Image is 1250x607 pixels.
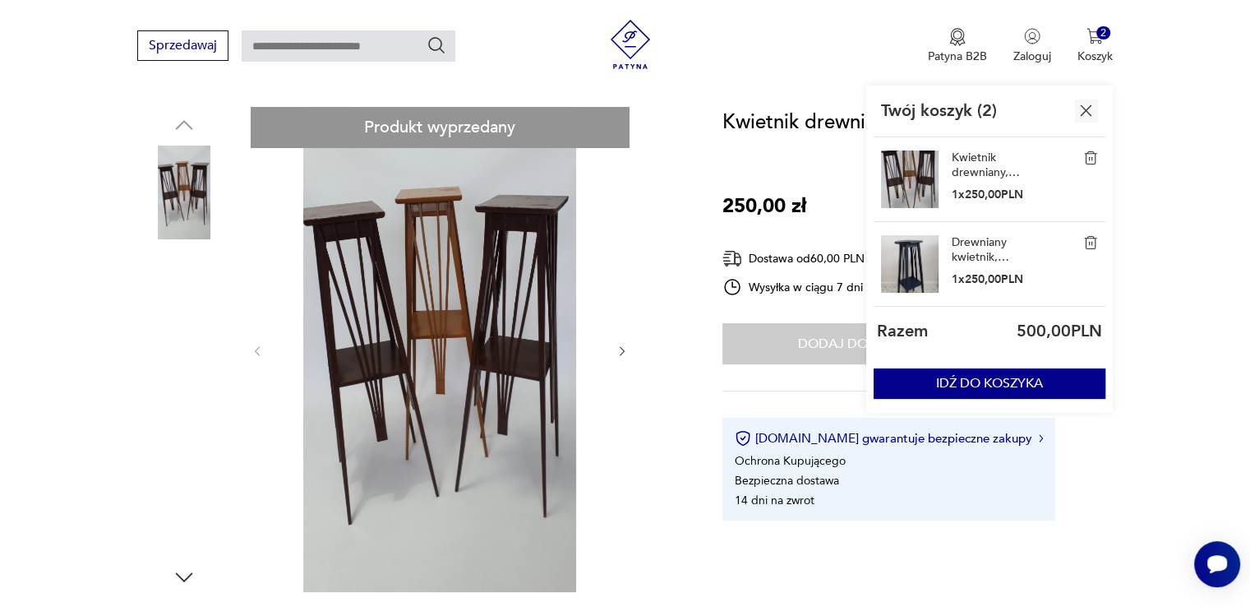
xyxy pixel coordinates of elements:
p: Patyna B2B [928,49,987,64]
a: Ikona medaluPatyna B2B [928,28,987,64]
img: Patyna - sklep z meblami i dekoracjami vintage [606,20,655,69]
img: Zdjęcie produktu Kwietnik drewniany, wysoki, PRL [137,355,231,449]
h1: Kwietnik drewniany, wysoki, PRL [722,107,1011,138]
img: Zdjęcie produktu Kwietnik drewniany, wysoki, PRL [137,251,231,345]
img: Ikona medalu [949,28,966,46]
a: IDŹ DO KOSZYKA [874,379,1105,391]
div: Produkt wyprzedany [251,107,629,147]
li: 14 dni na zwrot [735,493,814,508]
li: Ochrona Kupującego [735,453,846,469]
img: Ikona certyfikatu [735,430,751,447]
img: Ikona dostawy [722,248,742,269]
p: 250,00 zł [722,191,806,222]
li: Bezpieczna dostawa [735,473,839,489]
p: 500,00 PLN [1017,320,1102,342]
button: Zaloguj [1013,28,1051,64]
a: Sprzedawaj [137,41,228,53]
div: Wysyłka w ciągu 7 dni roboczych [722,277,920,297]
a: Kwietnik drewniany, wysoki, PRL [952,151,1034,180]
img: Ikona koszyka [1086,28,1103,44]
div: Dostawa od 60,00 PLN [722,248,920,269]
iframe: Smartsupp widget button [1194,541,1240,587]
button: Patyna B2B [928,28,987,64]
img: Ikonka użytkownika [1024,28,1040,44]
img: Ikona krzyżyka [1076,100,1096,121]
p: Razem [877,320,928,342]
a: Drewniany kwietnik, vintage, PRL [952,235,1034,265]
img: Ikona strzałki w prawo [1039,434,1044,443]
button: [DOMAIN_NAME] gwarantuje bezpieczne zakupy [735,430,1043,447]
img: Zdjęcie produktu Kwietnik drewniany, wysoki, PRL [281,107,598,592]
button: 2Koszyk [1077,28,1113,64]
img: Drewniany kwietnik, vintage, PRL [1083,235,1098,250]
p: 1 x 250,00 PLN [952,271,1034,287]
p: 1 x 250,00 PLN [952,187,1034,202]
button: Szukaj [427,35,446,55]
p: Koszyk [1077,49,1113,64]
p: Twój koszyk ( 2 ) [881,100,997,122]
p: Zaloguj [1013,49,1051,64]
img: Zdjęcie produktu Kwietnik drewniany, wysoki, PRL [137,461,231,554]
img: Drewniany kwietnik, vintage, PRL [881,235,939,293]
img: Zdjęcie produktu Kwietnik drewniany, wysoki, PRL [137,146,231,239]
button: Sprzedawaj [137,30,228,61]
div: 2 [1096,26,1110,40]
img: Kwietnik drewniany, wysoki, PRL [1083,151,1098,165]
img: Kwietnik drewniany, wysoki, PRL [881,151,939,208]
button: IDŹ DO KOSZYKA [874,368,1105,399]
